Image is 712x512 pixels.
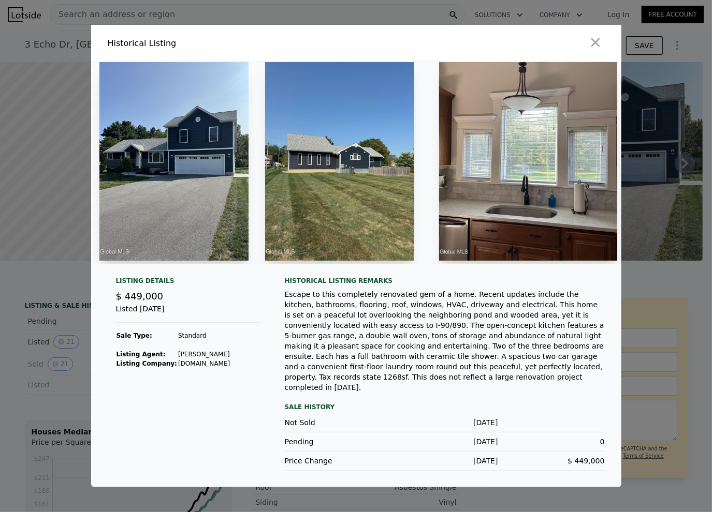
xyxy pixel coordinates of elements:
div: Price Change [285,456,391,466]
td: Standard [178,331,230,340]
div: Escape to this completely renovated gem of a home. Recent updates include the kitchen, bathrooms,... [285,289,605,393]
div: Pending [285,436,391,447]
img: Property Img [265,62,414,261]
strong: Listing Agent: [117,351,166,358]
span: $ 449,000 [568,457,604,465]
div: Historical Listing [108,37,352,50]
img: Property Img [439,62,618,261]
div: Listing Details [116,277,260,289]
div: 0 [498,436,605,447]
img: Property Img [99,62,249,261]
div: [DATE] [391,436,498,447]
span: $ 449,000 [116,291,164,302]
div: [DATE] [391,417,498,428]
div: Sale History [285,401,605,413]
div: Not Sold [285,417,391,428]
div: [DATE] [391,456,498,466]
div: Listed [DATE] [116,304,260,323]
div: Historical Listing remarks [285,277,605,285]
td: [DOMAIN_NAME] [178,359,230,368]
strong: Sale Type: [117,332,152,339]
strong: Listing Company: [117,360,177,367]
td: [PERSON_NAME] [178,350,230,359]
